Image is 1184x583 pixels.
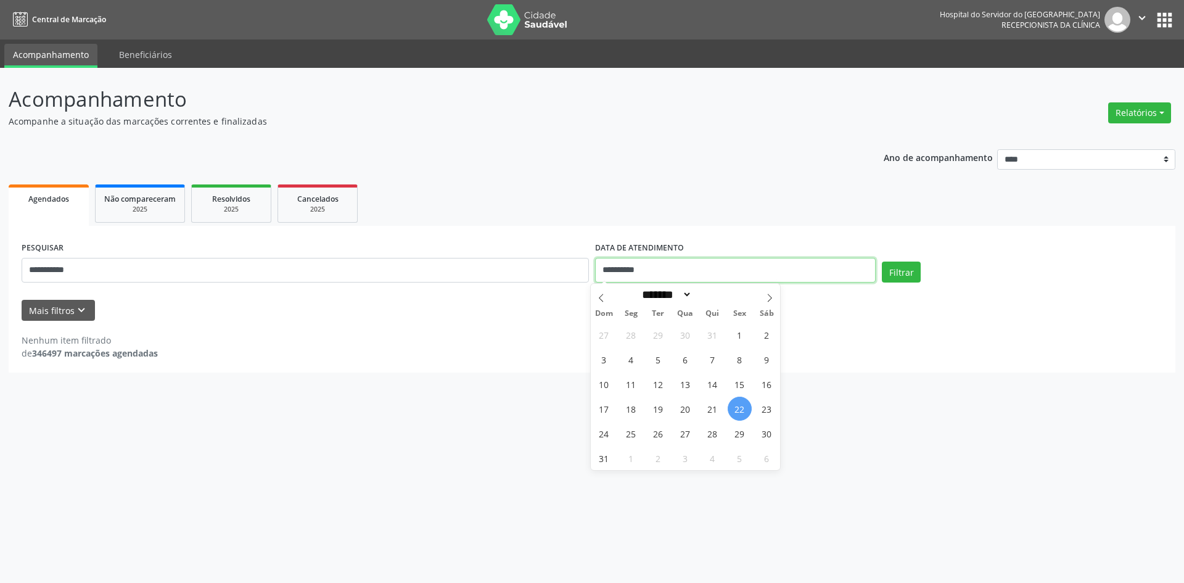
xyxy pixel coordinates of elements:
[595,239,684,258] label: DATA DE ATENDIMENTO
[646,323,670,347] span: Julho 29, 2025
[110,44,181,65] a: Beneficiários
[1108,102,1171,123] button: Relatórios
[755,421,779,445] span: Agosto 30, 2025
[619,397,643,421] span: Agosto 18, 2025
[728,347,752,371] span: Agosto 8, 2025
[28,194,69,204] span: Agendados
[701,446,725,470] span: Setembro 4, 2025
[1154,9,1175,31] button: apps
[646,397,670,421] span: Agosto 19, 2025
[9,115,825,128] p: Acompanhe a situação das marcações correntes e finalizadas
[1001,20,1100,30] span: Recepcionista da clínica
[644,310,672,318] span: Ter
[884,149,993,165] p: Ano de acompanhamento
[646,347,670,371] span: Agosto 5, 2025
[672,310,699,318] span: Qua
[592,347,616,371] span: Agosto 3, 2025
[32,347,158,359] strong: 346497 marcações agendadas
[212,194,250,204] span: Resolvidos
[1135,11,1149,25] i: 
[692,288,733,301] input: Year
[592,372,616,396] span: Agosto 10, 2025
[297,194,339,204] span: Cancelados
[4,44,97,68] a: Acompanhamento
[940,9,1100,20] div: Hospital do Servidor do [GEOGRAPHIC_DATA]
[673,421,697,445] span: Agosto 27, 2025
[22,347,158,360] div: de
[75,304,88,317] i: keyboard_arrow_down
[701,347,725,371] span: Agosto 7, 2025
[638,288,693,301] select: Month
[701,397,725,421] span: Agosto 21, 2025
[673,372,697,396] span: Agosto 13, 2025
[591,310,618,318] span: Dom
[755,372,779,396] span: Agosto 16, 2025
[1130,7,1154,33] button: 
[673,347,697,371] span: Agosto 6, 2025
[592,323,616,347] span: Julho 27, 2025
[755,347,779,371] span: Agosto 9, 2025
[617,310,644,318] span: Seg
[646,421,670,445] span: Agosto 26, 2025
[592,421,616,445] span: Agosto 24, 2025
[701,323,725,347] span: Julho 31, 2025
[755,323,779,347] span: Agosto 2, 2025
[104,205,176,214] div: 2025
[701,421,725,445] span: Agosto 28, 2025
[592,446,616,470] span: Agosto 31, 2025
[619,446,643,470] span: Setembro 1, 2025
[646,446,670,470] span: Setembro 2, 2025
[673,323,697,347] span: Julho 30, 2025
[728,421,752,445] span: Agosto 29, 2025
[882,262,921,283] button: Filtrar
[728,372,752,396] span: Agosto 15, 2025
[753,310,780,318] span: Sáb
[592,397,616,421] span: Agosto 17, 2025
[646,372,670,396] span: Agosto 12, 2025
[726,310,753,318] span: Sex
[22,239,64,258] label: PESQUISAR
[673,446,697,470] span: Setembro 3, 2025
[699,310,726,318] span: Qui
[104,194,176,204] span: Não compareceram
[673,397,697,421] span: Agosto 20, 2025
[755,397,779,421] span: Agosto 23, 2025
[22,300,95,321] button: Mais filtroskeyboard_arrow_down
[619,347,643,371] span: Agosto 4, 2025
[9,84,825,115] p: Acompanhamento
[32,14,106,25] span: Central de Marcação
[619,372,643,396] span: Agosto 11, 2025
[287,205,348,214] div: 2025
[9,9,106,30] a: Central de Marcação
[701,372,725,396] span: Agosto 14, 2025
[200,205,262,214] div: 2025
[619,323,643,347] span: Julho 28, 2025
[728,397,752,421] span: Agosto 22, 2025
[1104,7,1130,33] img: img
[755,446,779,470] span: Setembro 6, 2025
[22,334,158,347] div: Nenhum item filtrado
[728,323,752,347] span: Agosto 1, 2025
[619,421,643,445] span: Agosto 25, 2025
[728,446,752,470] span: Setembro 5, 2025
